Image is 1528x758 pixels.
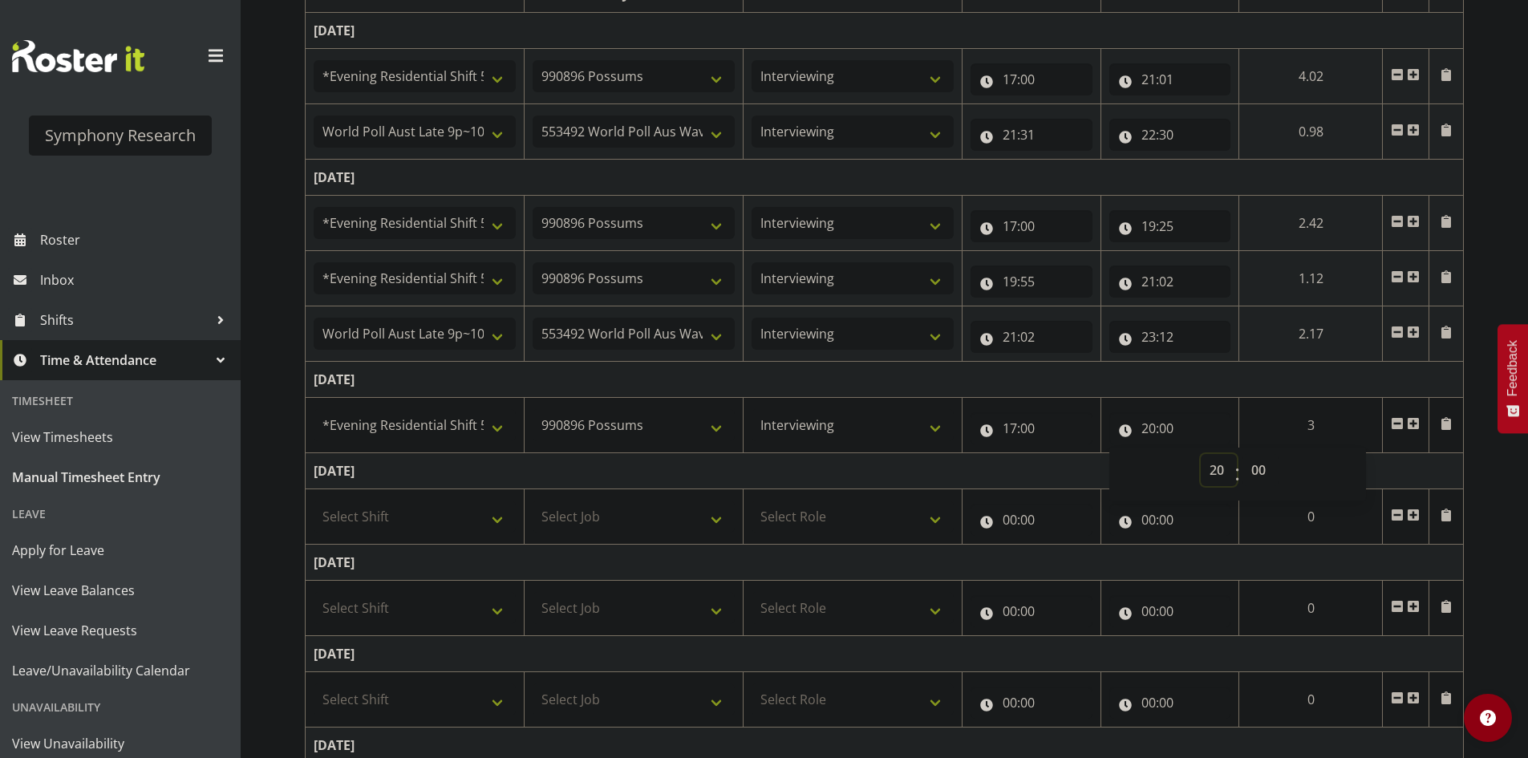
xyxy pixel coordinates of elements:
[4,384,237,417] div: Timesheet
[1239,251,1383,306] td: 1.12
[4,691,237,724] div: Unavailability
[12,538,229,562] span: Apply for Leave
[971,119,1092,151] input: Click to select...
[971,266,1092,298] input: Click to select...
[40,268,233,292] span: Inbox
[4,570,237,610] a: View Leave Balances
[1109,210,1231,242] input: Click to select...
[971,687,1092,719] input: Click to select...
[971,210,1092,242] input: Click to select...
[971,412,1092,444] input: Click to select...
[1109,266,1231,298] input: Click to select...
[1109,321,1231,353] input: Click to select...
[1109,504,1231,536] input: Click to select...
[1239,306,1383,362] td: 2.17
[306,636,1464,672] td: [DATE]
[40,228,233,252] span: Roster
[1239,104,1383,160] td: 0.98
[40,308,209,332] span: Shifts
[306,545,1464,581] td: [DATE]
[1498,324,1528,433] button: Feedback - Show survey
[1109,595,1231,627] input: Click to select...
[12,578,229,602] span: View Leave Balances
[306,13,1464,49] td: [DATE]
[12,425,229,449] span: View Timesheets
[12,659,229,683] span: Leave/Unavailability Calendar
[306,453,1464,489] td: [DATE]
[1239,672,1383,728] td: 0
[1109,412,1231,444] input: Click to select...
[12,465,229,489] span: Manual Timesheet Entry
[1239,398,1383,453] td: 3
[1109,119,1231,151] input: Click to select...
[4,651,237,691] a: Leave/Unavailability Calendar
[4,530,237,570] a: Apply for Leave
[1109,63,1231,95] input: Click to select...
[971,504,1092,536] input: Click to select...
[971,321,1092,353] input: Click to select...
[12,618,229,642] span: View Leave Requests
[1506,340,1520,396] span: Feedback
[971,63,1092,95] input: Click to select...
[1239,49,1383,104] td: 4.02
[1239,196,1383,251] td: 2.42
[45,124,196,148] div: Symphony Research
[1480,710,1496,726] img: help-xxl-2.png
[4,497,237,530] div: Leave
[4,417,237,457] a: View Timesheets
[12,40,144,72] img: Rosterit website logo
[306,160,1464,196] td: [DATE]
[12,732,229,756] span: View Unavailability
[1239,489,1383,545] td: 0
[4,457,237,497] a: Manual Timesheet Entry
[1234,454,1240,494] span: :
[1239,581,1383,636] td: 0
[971,595,1092,627] input: Click to select...
[40,348,209,372] span: Time & Attendance
[1109,687,1231,719] input: Click to select...
[306,362,1464,398] td: [DATE]
[4,610,237,651] a: View Leave Requests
